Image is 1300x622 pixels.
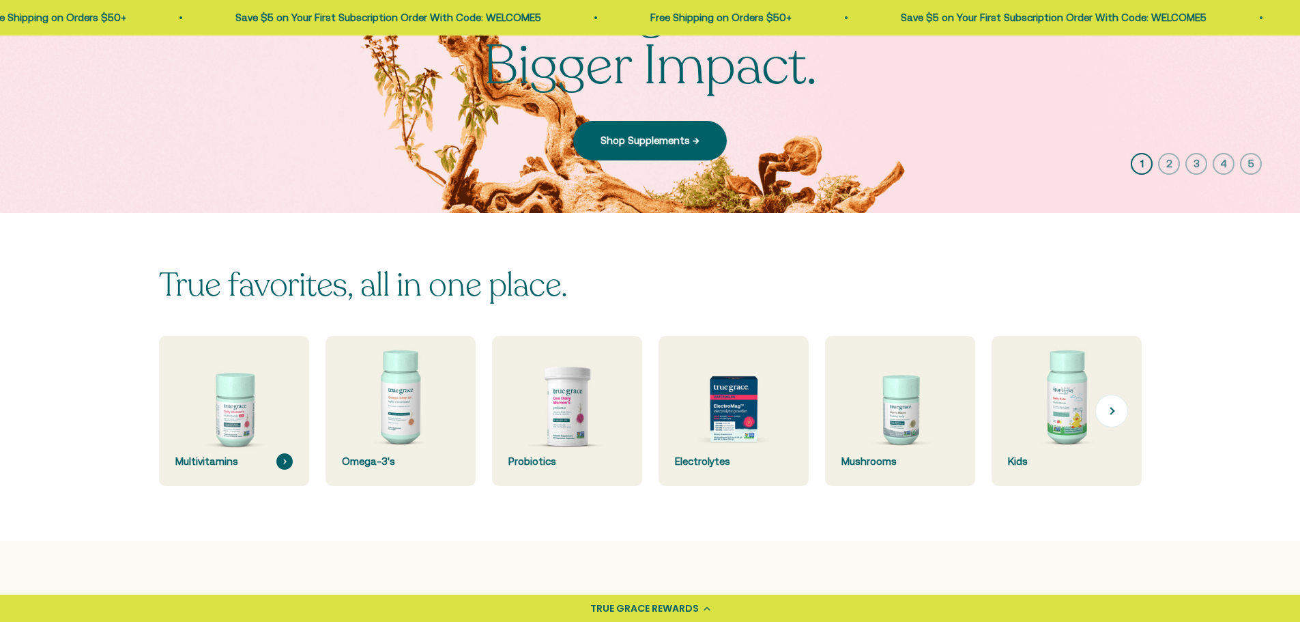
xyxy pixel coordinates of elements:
[1131,153,1153,175] button: 1
[175,453,293,470] div: Multivitamins
[573,121,727,160] a: Shop Supplements →
[1213,153,1234,175] button: 4
[825,336,975,486] a: Mushrooms
[326,336,476,486] a: Omega-3's
[992,336,1142,486] a: Kids
[897,10,1203,26] p: Save $5 on Your First Subscription Order With Code: WELCOME5
[159,336,309,486] a: Multivitamins
[1185,153,1207,175] button: 3
[590,602,699,616] div: TRUE GRACE REWARDS
[232,10,538,26] p: Save $5 on Your First Subscription Order With Code: WELCOME5
[647,12,788,23] a: Free Shipping on Orders $50+
[508,453,626,470] div: Probiotics
[492,336,642,486] a: Probiotics
[1008,453,1125,470] div: Kids
[1158,153,1180,175] button: 2
[1240,153,1262,175] button: 5
[659,336,809,486] a: Electrolytes
[159,263,568,307] split-lines: True favorites, all in one place.
[675,453,792,470] div: Electrolytes
[342,453,459,470] div: Omega-3's
[841,453,959,470] div: Mushrooms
